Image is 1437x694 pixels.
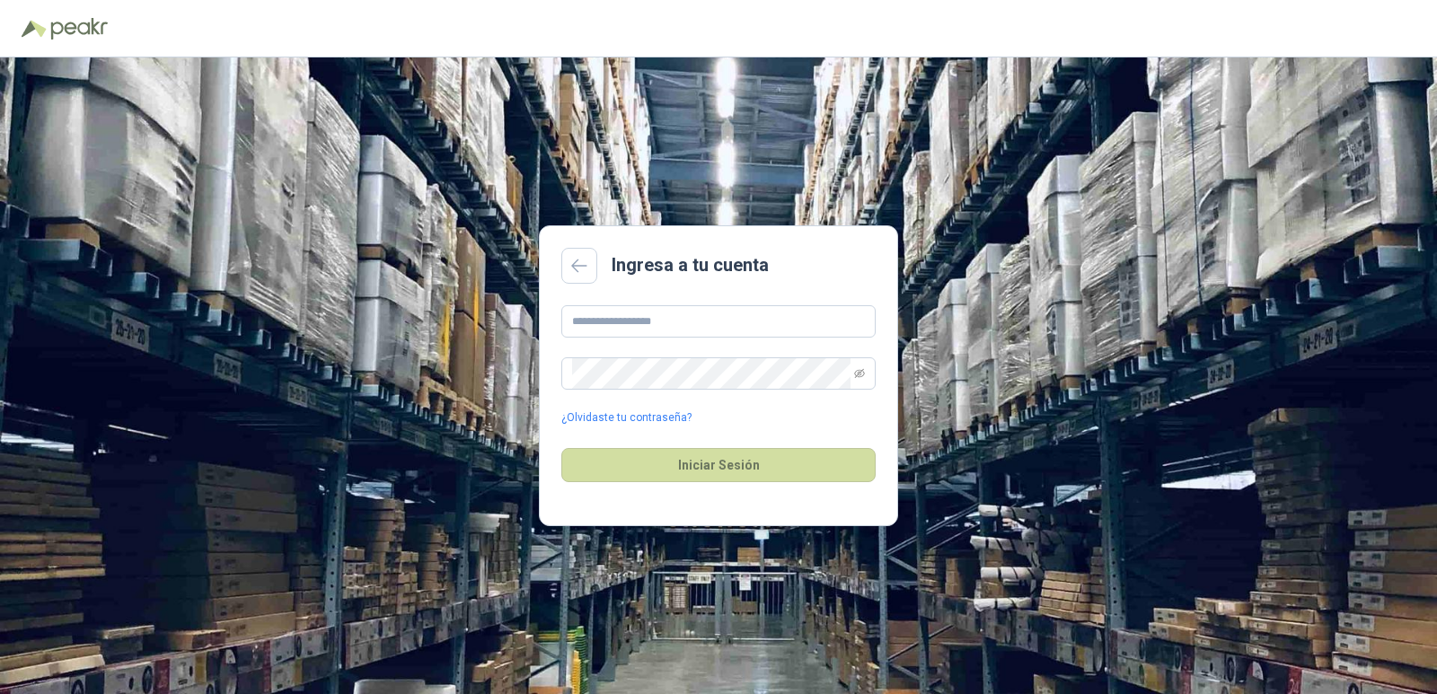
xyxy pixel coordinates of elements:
a: ¿Olvidaste tu contraseña? [561,409,692,426]
img: Peakr [50,18,108,40]
img: Logo [22,20,47,38]
button: Iniciar Sesión [561,448,876,482]
h2: Ingresa a tu cuenta [612,251,769,279]
span: eye-invisible [854,368,865,379]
